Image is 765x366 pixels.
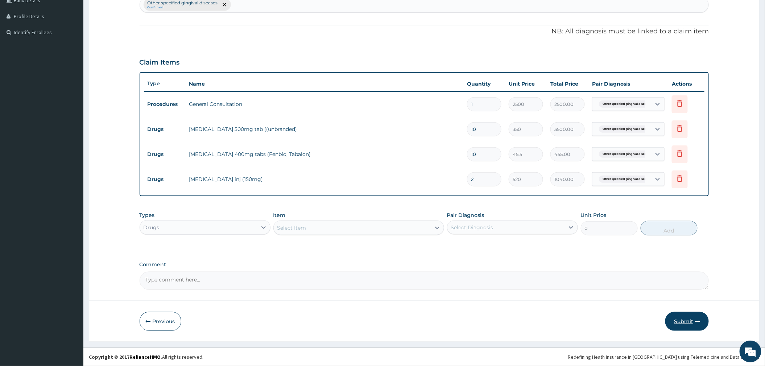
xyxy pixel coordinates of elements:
[599,151,652,158] span: Other specified gingival disea...
[186,147,464,161] td: [MEDICAL_DATA] 400mg tabs (Fenbid, Tabalon)
[148,6,218,9] small: Confirmed
[42,91,100,165] span: We're online!
[641,221,698,235] button: Add
[221,1,228,8] span: remove selection option
[13,36,29,54] img: d_794563401_company_1708531726252_794563401
[129,354,161,360] a: RelianceHMO
[668,77,704,91] th: Actions
[599,176,652,183] span: Other specified gingival disea...
[38,41,122,50] div: Chat with us now
[547,77,588,91] th: Total Price
[144,98,186,111] td: Procedures
[140,262,709,268] label: Comment
[140,312,181,331] button: Previous
[119,4,136,21] div: Minimize live chat window
[83,348,765,366] footer: All rights reserved.
[273,211,286,219] label: Item
[277,224,306,231] div: Select Item
[140,212,155,218] label: Types
[186,172,464,186] td: [MEDICAL_DATA] inj (150mg)
[599,100,652,108] span: Other specified gingival disea...
[505,77,547,91] th: Unit Price
[4,198,138,223] textarea: Type your message and hit 'Enter'
[140,27,709,36] p: NB: All diagnosis must be linked to a claim item
[588,77,668,91] th: Pair Diagnosis
[140,59,180,67] h3: Claim Items
[451,224,493,231] div: Select Diagnosis
[665,312,709,331] button: Submit
[144,224,160,231] div: Drugs
[581,211,607,219] label: Unit Price
[463,77,505,91] th: Quantity
[144,148,186,161] td: Drugs
[599,126,652,133] span: Other specified gingival disea...
[89,354,162,360] strong: Copyright © 2017 .
[144,123,186,136] td: Drugs
[568,353,760,361] div: Redefining Heath Insurance in [GEOGRAPHIC_DATA] using Telemedicine and Data Science!
[186,122,464,136] td: [MEDICAL_DATA] 500mg tab ((unbranded)
[447,211,484,219] label: Pair Diagnosis
[144,77,186,90] th: Type
[186,77,464,91] th: Name
[186,97,464,111] td: General Consultation
[144,173,186,186] td: Drugs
